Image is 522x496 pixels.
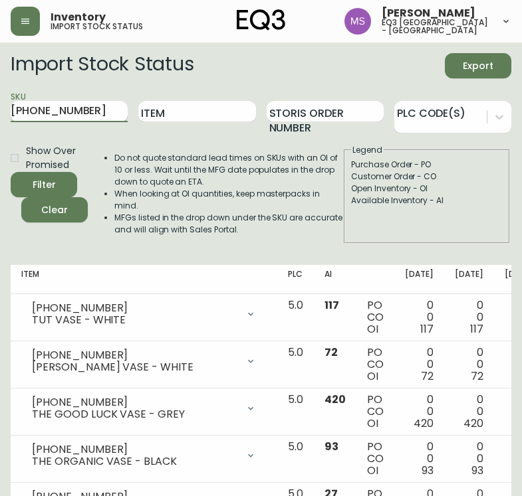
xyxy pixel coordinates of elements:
span: 93 [325,439,338,454]
div: 0 0 [405,394,434,430]
div: [PERSON_NAME] VASE - WHITE [32,361,237,373]
span: OI [367,416,378,431]
img: 1b6e43211f6f3cc0b0729c9049b8e7af [344,8,371,35]
span: Export [456,58,501,74]
button: Filter [11,172,77,197]
div: [PHONE_NUMBER] [32,349,237,361]
th: [DATE] [394,265,444,294]
h5: eq3 [GEOGRAPHIC_DATA] - [GEOGRAPHIC_DATA] [382,19,490,35]
span: 117 [470,321,483,337]
div: 0 0 [455,394,483,430]
div: [PHONE_NUMBER]TUT VASE - WHITE [21,299,267,329]
td: 5.0 [277,294,314,341]
div: THE ORGANIC VASE - BLACK [32,455,237,467]
div: 0 0 [405,299,434,335]
div: TUT VASE - WHITE [32,314,237,326]
div: [PHONE_NUMBER] [32,396,237,408]
div: [PHONE_NUMBER]THE GOOD LUCK VASE - GREY [21,394,267,423]
th: [DATE] [444,265,494,294]
td: 5.0 [277,388,314,436]
span: OI [367,321,378,337]
div: Filter [33,177,56,193]
span: 117 [325,297,339,313]
span: Show Over Promised [26,144,77,172]
div: PO CO [367,347,384,382]
img: logo [237,9,286,31]
span: 420 [414,416,434,431]
span: Clear [32,202,77,218]
span: Inventory [51,12,106,23]
h5: import stock status [51,23,143,31]
li: Do not quote standard lead times on SKUs with an OI of 10 or less. Wait until the MFG date popula... [114,152,342,188]
button: Clear [21,197,88,222]
li: When looking at OI quantities, keep masterpacks in mind. [114,188,342,212]
td: 5.0 [277,341,314,388]
div: [PHONE_NUMBER] [32,302,237,314]
button: Export [445,53,511,78]
div: [PHONE_NUMBER]THE ORGANIC VASE - BLACK [21,441,267,470]
th: AI [314,265,356,294]
div: PO CO [367,299,384,335]
span: [PERSON_NAME] [382,8,475,19]
h2: Import Stock Status [11,53,194,78]
span: 93 [471,463,483,478]
span: 72 [421,369,434,384]
th: PLC [277,265,314,294]
span: 117 [420,321,434,337]
td: 5.0 [277,436,314,483]
span: 72 [325,345,338,360]
span: 420 [325,392,346,407]
div: PO CO [367,441,384,477]
div: 0 0 [405,347,434,382]
span: 72 [471,369,483,384]
div: 0 0 [455,441,483,477]
div: 0 0 [455,299,483,335]
span: OI [367,463,378,478]
div: Purchase Order - PO [351,159,503,171]
div: [PHONE_NUMBER] [32,444,237,455]
li: MFGs listed in the drop down under the SKU are accurate and will align with Sales Portal. [114,212,342,236]
span: OI [367,369,378,384]
div: 0 0 [405,441,434,477]
div: THE GOOD LUCK VASE - GREY [32,408,237,420]
div: [PHONE_NUMBER][PERSON_NAME] VASE - WHITE [21,347,267,376]
div: 0 0 [455,347,483,382]
div: Customer Order - CO [351,171,503,183]
div: Available Inventory - AI [351,195,503,207]
span: 420 [463,416,483,431]
th: Item [11,265,277,294]
div: Open Inventory - OI [351,183,503,195]
legend: Legend [351,144,384,156]
div: PO CO [367,394,384,430]
span: 93 [422,463,434,478]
